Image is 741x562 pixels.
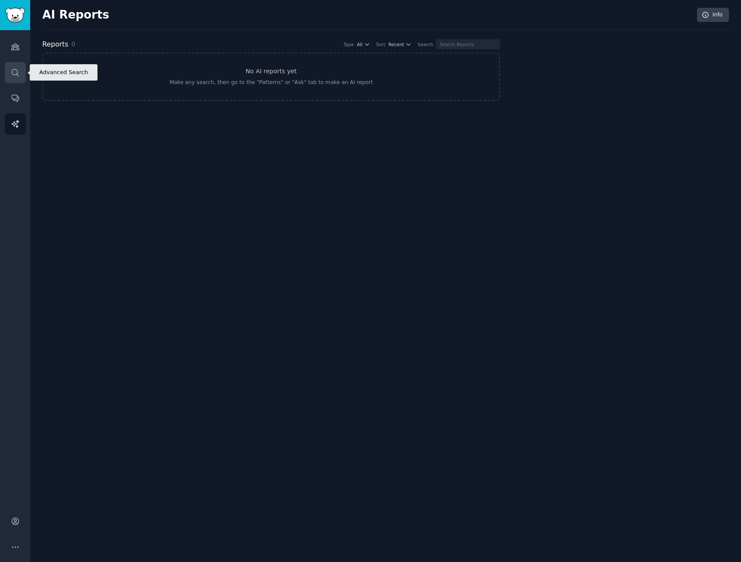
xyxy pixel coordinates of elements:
[388,41,411,47] button: Recent
[436,39,500,49] input: Search Reports
[376,41,386,47] div: Sort
[42,39,68,50] h2: Reports
[170,79,373,87] div: Make any search, then go to the "Patterns" or "Ask" tab to make an AI report
[42,53,500,101] a: No AI reports yetMake any search, then go to the "Patterns" or "Ask" tab to make an AI report
[388,41,404,47] span: Recent
[71,41,75,47] span: 0
[5,8,25,23] img: GummySearch logo
[343,41,354,47] div: Type
[357,41,362,47] span: All
[245,67,297,76] h3: No AI reports yet
[418,41,433,47] div: Search
[42,8,109,22] h2: AI Reports
[357,41,370,47] button: All
[697,8,729,22] a: Info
